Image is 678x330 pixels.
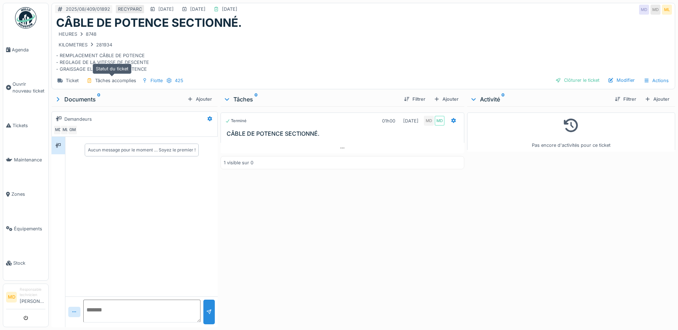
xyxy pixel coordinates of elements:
[68,125,78,135] div: GM
[53,125,63,135] div: MD
[470,95,609,104] div: Activité
[190,6,206,12] div: [DATE]
[639,5,649,15] div: MD
[227,130,461,137] h3: CÂBLE DE POTENCE SECTIONNÉ.
[20,287,45,298] div: Responsable technicien
[3,246,48,280] a: Stock
[13,260,45,266] span: Stock
[56,16,242,30] h1: CÂBLE DE POTENCE SECTIONNÉ.
[11,191,45,197] span: Zones
[184,94,215,104] div: Ajouter
[3,32,48,67] a: Agenda
[3,177,48,211] a: Zones
[424,116,434,126] div: MD
[501,95,505,104] sup: 0
[403,117,419,124] div: [DATE]
[13,81,45,94] span: Ouvrir nouveau ticket
[175,77,183,84] div: 425
[59,31,96,37] div: HEURES 8748
[224,159,253,166] div: 1 visible sur 0
[225,118,247,124] div: Terminé
[6,292,17,302] li: MD
[93,64,132,74] div: Statut du ticket
[14,156,45,163] span: Maintenance
[3,108,48,142] a: Tickets
[605,75,638,85] div: Modifier
[64,116,92,122] div: Demandeurs
[662,5,672,15] div: ML
[223,95,398,104] div: Tâches
[14,225,45,232] span: Équipements
[401,94,428,104] div: Filtrer
[60,125,70,135] div: ML
[12,46,45,53] span: Agenda
[222,6,237,12] div: [DATE]
[6,287,45,309] a: MD Responsable technicien[PERSON_NAME]
[66,77,79,84] div: Ticket
[13,122,45,129] span: Tickets
[640,75,672,86] div: Actions
[56,30,670,72] div: - REMPLACEMENT CÂBLE DE POTENCE - REGLAGE DE LA VITESSE DE DESCENTE - GRAISSAGE ELEMENT DE LA POT...
[3,142,48,177] a: Maintenance
[158,6,174,12] div: [DATE]
[95,77,136,84] div: Tâches accomplies
[553,75,602,85] div: Clôturer le ticket
[88,147,196,153] div: Aucun message pour le moment … Soyez le premier !
[15,7,36,29] img: Badge_color-CXgf-gQk.svg
[254,95,258,104] sup: 0
[3,67,48,108] a: Ouvrir nouveau ticket
[97,95,100,104] sup: 0
[150,77,163,84] div: Flotte
[54,95,184,104] div: Documents
[66,6,110,12] div: 2025/08/409/01892
[642,94,672,104] div: Ajouter
[20,287,45,307] li: [PERSON_NAME]
[118,6,142,12] div: RECYPARC
[435,116,445,126] div: MD
[431,94,461,104] div: Ajouter
[472,116,670,149] div: Pas encore d'activités pour ce ticket
[612,94,639,104] div: Filtrer
[3,211,48,246] a: Équipements
[59,41,112,48] div: KILOMETRES 281934
[382,117,395,124] div: 01h00
[650,5,660,15] div: MD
